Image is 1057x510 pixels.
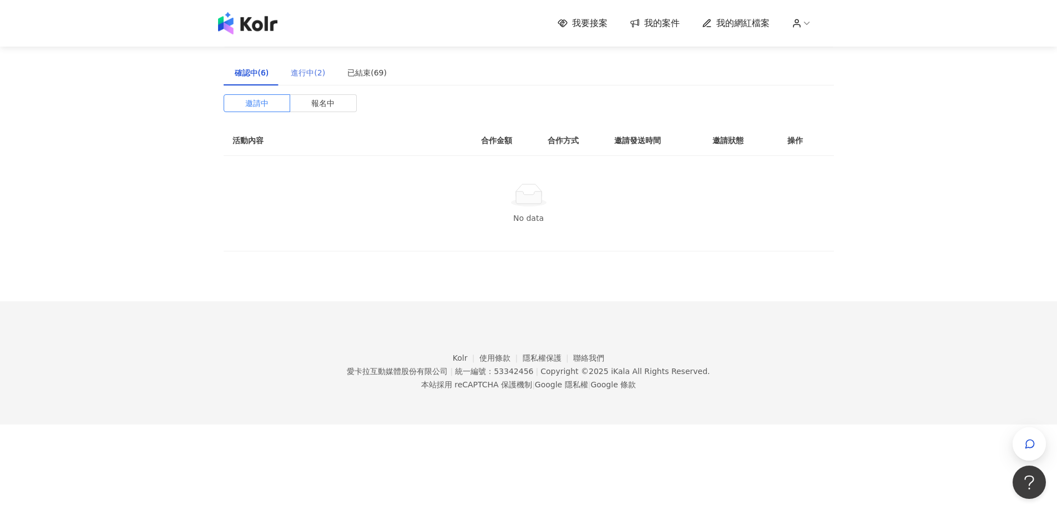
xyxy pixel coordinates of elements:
[347,67,387,79] div: 已結束(69)
[532,380,535,389] span: |
[472,125,539,156] th: 合作金額
[588,380,591,389] span: |
[245,95,269,112] span: 邀請中
[453,354,479,362] a: Kolr
[702,17,770,29] a: 我的網紅檔案
[535,380,588,389] a: Google 隱私權
[224,125,446,156] th: 活動內容
[558,17,608,29] a: 我要接案
[611,367,630,376] a: iKala
[235,67,269,79] div: 確認中(6)
[311,95,335,112] span: 報名中
[716,17,770,29] span: 我的網紅檔案
[218,12,277,34] img: logo
[291,67,325,79] div: 進行中(2)
[644,17,680,29] span: 我的案件
[573,354,604,362] a: 聯絡我們
[1013,466,1046,499] iframe: Help Scout Beacon - Open
[630,17,680,29] a: 我的案件
[539,125,605,156] th: 合作方式
[421,378,636,391] span: 本站採用 reCAPTCHA 保護機制
[535,367,538,376] span: |
[347,367,448,376] div: 愛卡拉互動媒體股份有限公司
[450,367,453,376] span: |
[704,125,778,156] th: 邀請狀態
[523,354,574,362] a: 隱私權保護
[590,380,636,389] a: Google 條款
[778,125,834,156] th: 操作
[605,125,704,156] th: 邀請發送時間
[237,212,821,224] div: No data
[540,367,710,376] div: Copyright © 2025 All Rights Reserved.
[455,367,533,376] div: 統一編號：53342456
[572,17,608,29] span: 我要接案
[479,354,523,362] a: 使用條款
